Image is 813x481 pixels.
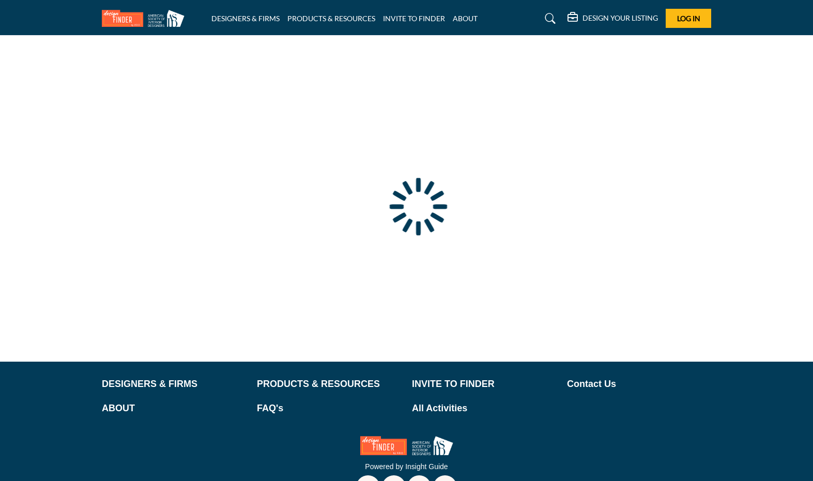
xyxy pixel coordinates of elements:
[535,10,562,27] a: Search
[257,377,401,391] a: PRODUCTS & RESOURCES
[567,12,658,25] div: DESIGN YOUR LISTING
[412,377,556,391] a: INVITE TO FINDER
[102,401,246,415] a: ABOUT
[412,401,556,415] a: All Activities
[102,10,190,27] img: Site Logo
[360,436,453,455] img: No Site Logo
[677,14,700,23] span: Log In
[582,13,658,23] h5: DESIGN YOUR LISTING
[211,14,280,23] a: DESIGNERS & FIRMS
[287,14,375,23] a: PRODUCTS & RESOURCES
[567,377,711,391] a: Contact Us
[666,9,711,28] button: Log In
[453,14,478,23] a: ABOUT
[383,14,445,23] a: INVITE TO FINDER
[102,377,246,391] a: DESIGNERS & FIRMS
[365,462,448,471] a: Powered by Insight Guide
[257,401,401,415] a: FAQ's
